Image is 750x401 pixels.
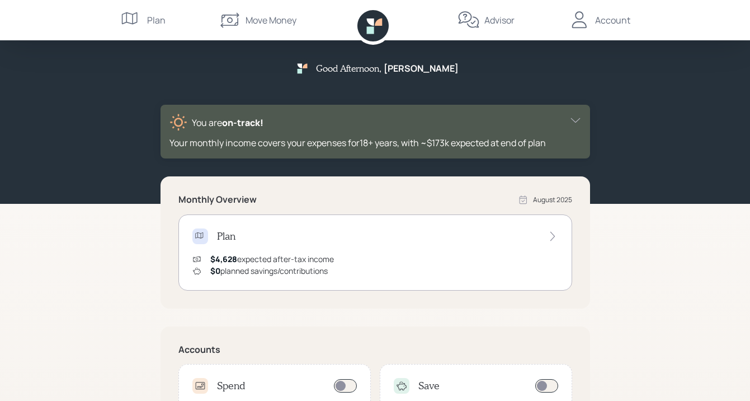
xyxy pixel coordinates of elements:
h5: Monthly Overview [178,194,257,205]
span: $4,628 [210,254,237,264]
div: Advisor [484,13,515,27]
h5: Accounts [178,344,572,355]
div: August 2025 [533,195,572,205]
div: You are [192,116,263,129]
h4: Save [418,380,440,392]
h4: Plan [217,230,235,243]
img: sunny-XHVQM73Q.digested.png [169,114,187,132]
div: expected after-tax income [210,253,334,265]
h5: [PERSON_NAME] [384,63,459,74]
span: $0 [210,265,220,276]
h5: Good Afternoon , [316,63,381,73]
span: on‑track! [222,116,263,129]
div: Account [595,13,630,27]
h4: Spend [217,380,246,392]
div: planned savings/contributions [210,265,328,277]
div: Move Money [246,13,296,27]
div: Plan [147,13,166,27]
div: Your monthly income covers your expenses for 18 + years , with ~$173k expected at end of plan [169,136,581,150]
